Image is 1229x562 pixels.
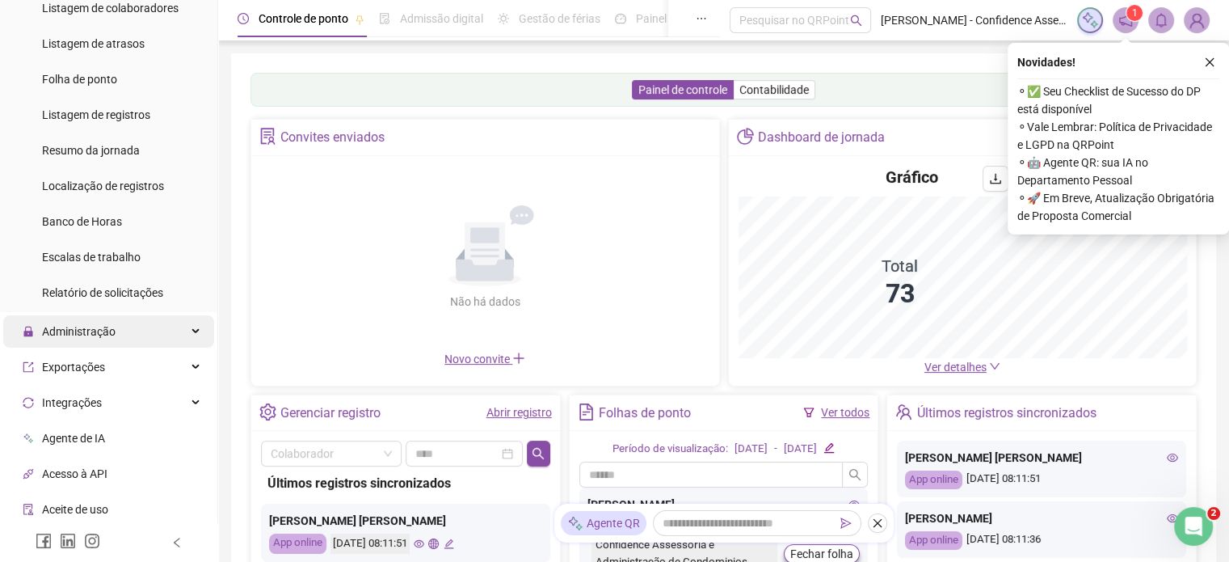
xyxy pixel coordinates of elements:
[532,447,545,460] span: search
[400,12,483,25] span: Admissão digital
[886,166,938,188] h4: Gráfico
[42,180,164,192] span: Localização de registros
[23,326,34,337] span: lock
[42,37,145,50] span: Listagem de atrasos
[42,503,108,516] span: Aceite de uso
[561,511,646,535] div: Agente QR
[872,518,883,529] span: close
[599,399,691,427] div: Folhas de ponto
[42,251,141,264] span: Escalas de trabalho
[587,496,861,513] div: [PERSON_NAME]
[905,531,962,550] div: App online
[512,352,525,365] span: plus
[1118,13,1133,27] span: notification
[1017,82,1219,118] span: ⚬ ✅ Seu Checklist de Sucesso do DP está disponível
[739,83,809,96] span: Contabilidade
[42,361,105,374] span: Exportações
[23,504,34,515] span: audit
[259,128,276,145] span: solution
[848,468,861,481] span: search
[330,534,410,554] div: [DATE] 08:11:51
[42,215,122,228] span: Banco de Horas
[1017,154,1219,189] span: ⚬ 🤖 Agente QR: sua IA no Departamento Pessoal
[267,473,544,493] div: Últimos registros sincronizados
[42,432,105,445] span: Agente de IA
[734,441,768,458] div: [DATE]
[1017,118,1219,154] span: ⚬ Vale Lembrar: Política de Privacidade e LGPD na QRPoint
[850,15,862,27] span: search
[238,13,249,24] span: clock-circle
[519,12,600,25] span: Gestão de férias
[696,13,707,24] span: ellipsis
[269,534,326,554] div: App online
[848,499,860,510] span: eye
[612,441,728,458] div: Período de visualização:
[905,449,1178,467] div: [PERSON_NAME] [PERSON_NAME]
[23,468,34,480] span: api
[1017,53,1075,71] span: Novidades !
[737,128,754,145] span: pie-chart
[1154,13,1168,27] span: bell
[1081,11,1099,29] img: sparkle-icon.fc2bf0ac1784a2077858766a79e2daf3.svg
[84,533,100,549] span: instagram
[1017,189,1219,225] span: ⚬ 🚀 Em Breve, Atualização Obrigatória de Proposta Comercial
[23,361,34,373] span: export
[1185,8,1209,32] img: 78724
[269,512,542,530] div: [PERSON_NAME] [PERSON_NAME]
[379,13,390,24] span: file-done
[42,286,163,299] span: Relatório de solicitações
[1126,5,1143,21] sup: 1
[881,11,1067,29] span: [PERSON_NAME] - Confidence Assessoria e Administração de Condominios
[36,533,52,549] span: facebook
[410,293,559,311] div: Não há dados
[498,13,509,24] span: sun
[42,396,102,409] span: Integrações
[355,15,364,24] span: pushpin
[42,467,107,480] span: Acesso à API
[578,404,595,420] span: file-text
[803,407,814,418] span: filter
[758,124,885,151] div: Dashboard de jornada
[60,533,76,549] span: linkedin
[1167,452,1178,463] span: eye
[774,441,777,458] div: -
[905,471,962,489] div: App online
[280,399,381,427] div: Gerenciar registro
[636,12,699,25] span: Painel do DP
[905,531,1178,550] div: [DATE] 08:11:36
[444,539,454,549] span: edit
[895,404,912,420] span: team
[1167,513,1178,524] span: eye
[917,399,1096,427] div: Últimos registros sincronizados
[784,441,817,458] div: [DATE]
[905,471,1178,489] div: [DATE] 08:11:51
[42,108,150,121] span: Listagem de registros
[23,397,34,408] span: sync
[428,539,439,549] span: global
[567,515,583,532] img: sparkle-icon.fc2bf0ac1784a2077858766a79e2daf3.svg
[638,83,727,96] span: Painel de controle
[259,404,276,420] span: setting
[1174,507,1213,546] iframe: Intercom live chat
[42,73,117,86] span: Folha de ponto
[924,361,1000,374] a: Ver detalhes down
[42,325,116,338] span: Administração
[924,361,987,374] span: Ver detalhes
[414,539,424,549] span: eye
[1132,7,1138,19] span: 1
[823,442,834,453] span: edit
[280,124,385,151] div: Convites enviados
[42,144,140,157] span: Resumo da jornada
[171,537,183,548] span: left
[905,509,1178,527] div: [PERSON_NAME]
[821,406,869,419] a: Ver todos
[840,518,852,529] span: send
[444,353,525,366] span: Novo convite
[615,13,626,24] span: dashboard
[1204,57,1215,68] span: close
[486,406,552,419] a: Abrir registro
[989,361,1000,372] span: down
[259,12,348,25] span: Controle de ponto
[1207,507,1220,520] span: 2
[989,172,1002,185] span: download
